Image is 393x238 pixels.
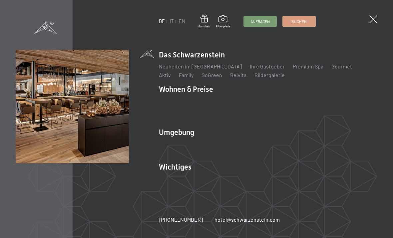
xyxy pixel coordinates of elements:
[331,63,352,69] a: Gourmet
[216,15,230,28] a: Bildergalerie
[230,72,246,78] a: Belvita
[179,72,194,78] a: Family
[291,19,307,24] span: Buchen
[159,216,203,223] a: [PHONE_NUMBER]
[179,18,185,24] a: EN
[159,216,203,223] span: [PHONE_NUMBER]
[198,25,210,28] span: Gutschein
[250,19,270,24] span: Anfragen
[201,72,222,78] a: GoGreen
[250,63,285,69] a: Ihre Gastgeber
[159,18,165,24] a: DE
[293,63,323,69] a: Premium Spa
[170,18,174,24] a: IT
[159,72,171,78] a: Aktiv
[254,72,285,78] a: Bildergalerie
[216,25,230,28] span: Bildergalerie
[159,63,242,69] a: Neuheiten im [GEOGRAPHIC_DATA]
[244,16,276,26] a: Anfragen
[198,15,210,28] a: Gutschein
[214,216,280,223] a: hotel@schwarzenstein.com
[283,16,315,26] a: Buchen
